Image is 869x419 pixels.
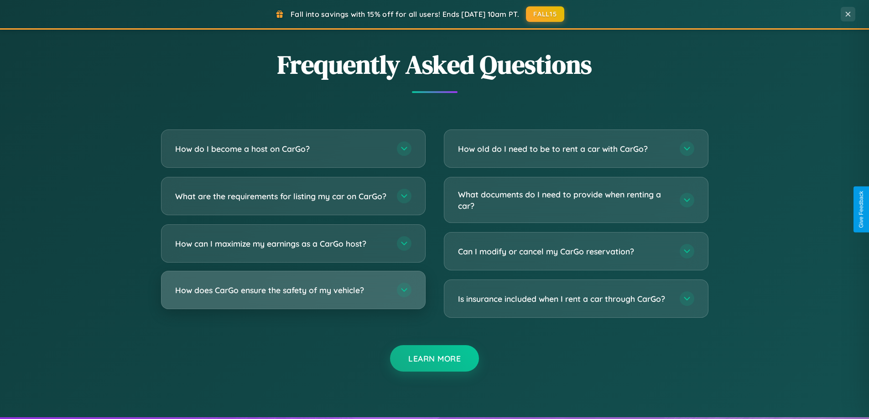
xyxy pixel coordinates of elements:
[458,143,671,155] h3: How old do I need to be to rent a car with CarGo?
[175,285,388,296] h3: How does CarGo ensure the safety of my vehicle?
[458,293,671,305] h3: Is insurance included when I rent a car through CarGo?
[458,189,671,211] h3: What documents do I need to provide when renting a car?
[858,191,864,228] div: Give Feedback
[291,10,519,19] span: Fall into savings with 15% off for all users! Ends [DATE] 10am PT.
[390,345,479,372] button: Learn More
[175,143,388,155] h3: How do I become a host on CarGo?
[161,47,708,82] h2: Frequently Asked Questions
[526,6,564,22] button: FALL15
[458,246,671,257] h3: Can I modify or cancel my CarGo reservation?
[175,191,388,202] h3: What are the requirements for listing my car on CarGo?
[175,238,388,249] h3: How can I maximize my earnings as a CarGo host?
